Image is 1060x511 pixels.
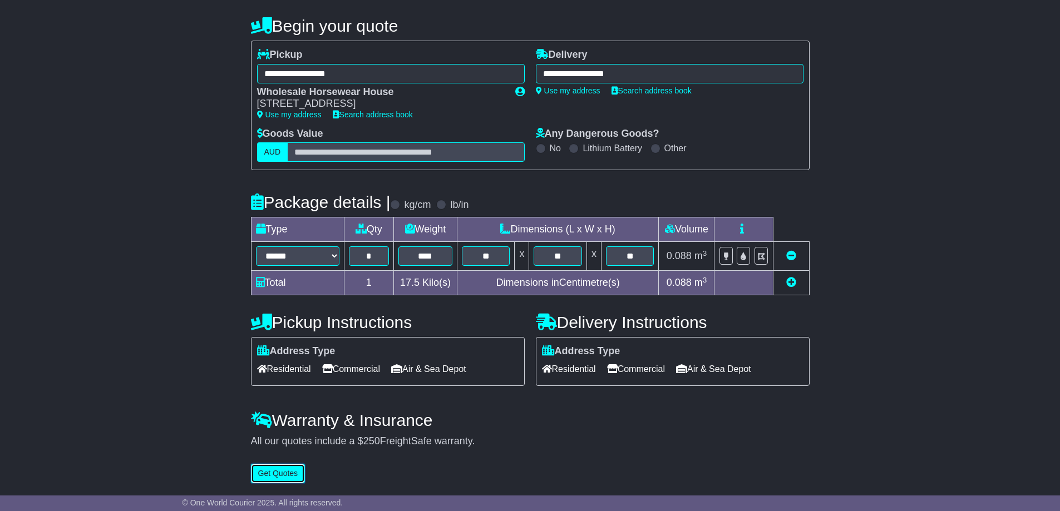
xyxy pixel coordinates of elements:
a: Remove this item [786,250,796,261]
h4: Package details | [251,193,391,211]
span: 250 [363,435,380,446]
td: 1 [344,271,393,295]
label: Pickup [257,49,303,61]
span: Residential [257,360,311,378]
span: m [694,250,707,261]
div: All our quotes include a $ FreightSafe warranty. [251,435,810,448]
td: Type [251,217,344,242]
span: 0.088 [667,277,692,288]
label: Address Type [542,345,620,358]
label: Any Dangerous Goods? [536,128,659,140]
td: Dimensions in Centimetre(s) [457,271,659,295]
td: x [515,242,529,271]
span: © One World Courier 2025. All rights reserved. [183,498,343,507]
label: No [550,143,561,153]
a: Search address book [612,86,692,95]
a: Use my address [536,86,600,95]
span: Commercial [607,360,665,378]
h4: Warranty & Insurance [251,411,810,429]
span: Commercial [322,360,380,378]
label: AUD [257,142,288,162]
td: x [586,242,601,271]
label: Address Type [257,345,336,358]
td: Weight [393,217,457,242]
td: Total [251,271,344,295]
label: Delivery [536,49,588,61]
div: [STREET_ADDRESS] [257,98,504,110]
label: lb/in [450,199,469,211]
label: Lithium Battery [583,143,642,153]
sup: 3 [703,249,707,257]
sup: 3 [703,276,707,284]
td: Dimensions (L x W x H) [457,217,659,242]
span: 0.088 [667,250,692,261]
label: Other [664,143,687,153]
td: Qty [344,217,393,242]
button: Get Quotes [251,464,305,483]
td: Kilo(s) [393,271,457,295]
a: Search address book [333,110,413,119]
div: Wholesale Horsewear House [257,86,504,98]
h4: Delivery Instructions [536,313,810,331]
span: Air & Sea Depot [676,360,751,378]
span: Air & Sea Depot [391,360,466,378]
span: m [694,277,707,288]
h4: Pickup Instructions [251,313,525,331]
span: Residential [542,360,596,378]
a: Use my address [257,110,322,119]
a: Add new item [786,277,796,288]
h4: Begin your quote [251,17,810,35]
label: kg/cm [404,199,431,211]
span: 17.5 [400,277,420,288]
label: Goods Value [257,128,323,140]
td: Volume [659,217,714,242]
